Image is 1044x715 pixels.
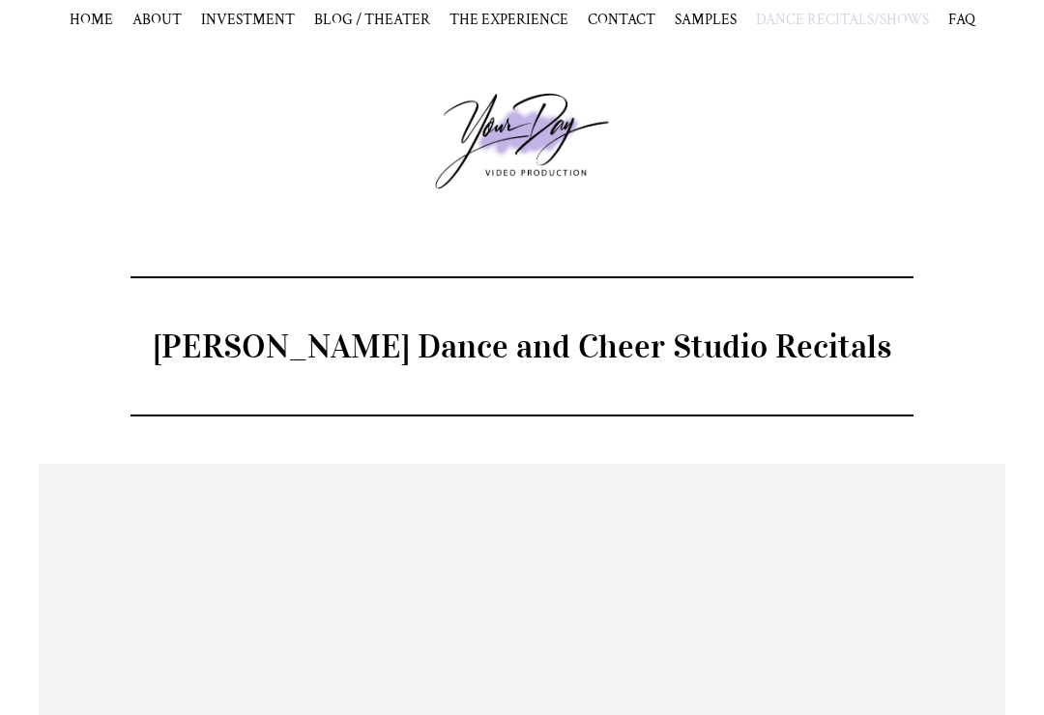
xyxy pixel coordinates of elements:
span: SAMPLES [675,10,737,29]
a: FAQ [948,10,975,29]
span: DANCE RECITALS/SHOWS [756,10,929,29]
a: BLOG / THEATER [314,10,430,29]
a: Your Day Production Logo [406,64,638,218]
h1: [PERSON_NAME] Dance and Cheer Studio Recitals [39,326,1005,367]
a: CONTACT [588,10,655,29]
a: INVESTMENT [201,10,295,29]
a: HOME [70,10,113,29]
a: ABOUT [132,10,182,29]
a: THE EXPERIENCE [449,10,568,29]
